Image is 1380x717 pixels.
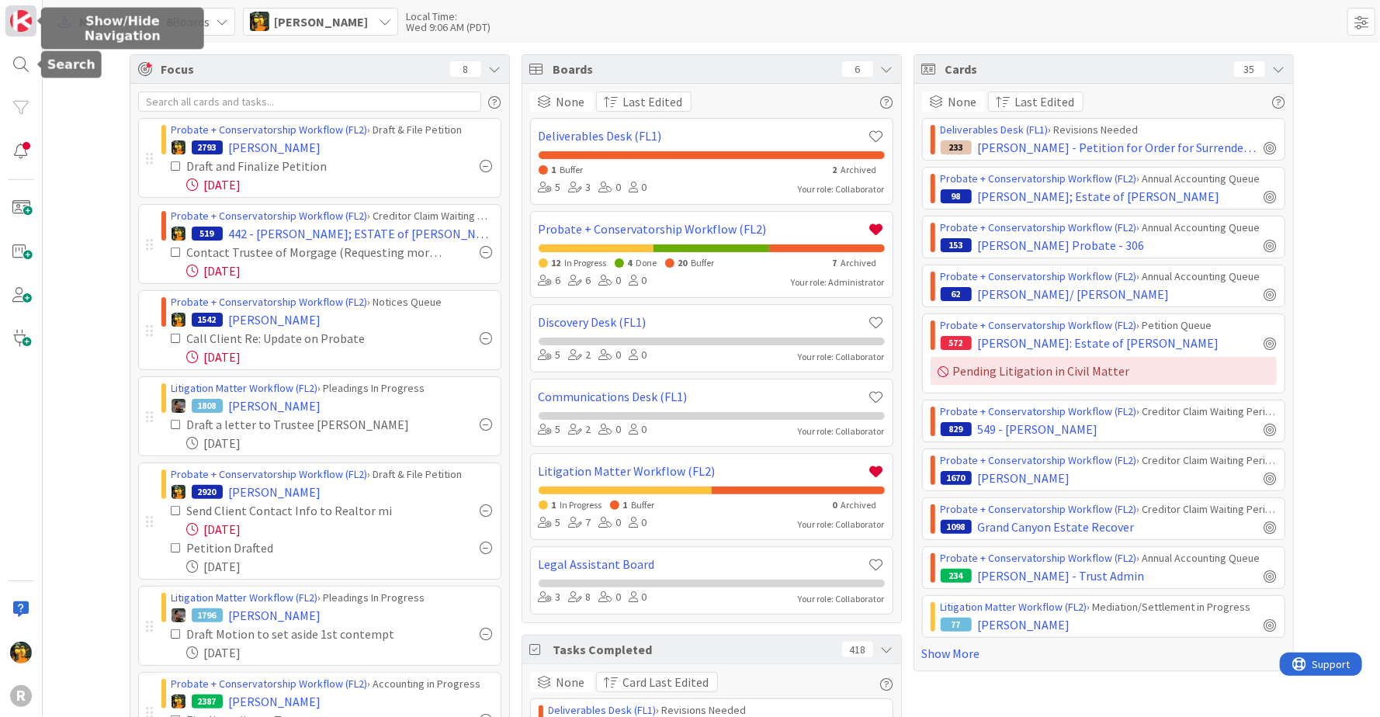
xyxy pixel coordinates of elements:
[978,615,1070,634] span: [PERSON_NAME]
[553,640,834,659] span: Tasks Completed
[539,514,561,532] div: 5
[978,138,1258,157] span: [PERSON_NAME] - Petition for Order for Surrender of Assets
[172,590,493,606] div: › Pleadings In Progress
[274,12,368,31] span: [PERSON_NAME]
[978,187,1220,206] span: [PERSON_NAME]; Estate of [PERSON_NAME]
[552,499,557,511] span: 1
[799,518,885,532] div: Your role: Collaborator
[941,471,972,485] div: 1670
[941,404,1137,418] a: Probate + Conservatorship Workflow (FL2)
[941,123,1049,137] a: Deliverables Desk (FL1)
[192,608,223,622] div: 1796
[941,452,1277,469] div: › Creditor Claim Waiting Period
[187,557,493,576] div: [DATE]
[187,643,493,662] div: [DATE]
[941,317,1277,334] div: › Petition Queue
[172,676,493,692] div: › Accounting in Progress
[623,92,683,111] span: Last Edited
[187,501,432,520] div: Send Client Contact Info to Realtor mi
[187,329,418,348] div: Call Client Re: Update on Probate
[941,336,972,350] div: 572
[833,257,837,268] span: 7
[841,257,877,268] span: Archived
[569,179,591,196] div: 3
[978,236,1145,255] span: [PERSON_NAME] Probate - 306
[792,275,885,289] div: Your role: Administrator
[10,642,32,663] img: MR
[539,272,561,289] div: 6
[552,257,561,268] span: 12
[172,294,493,310] div: › Notices Queue
[922,644,1285,663] a: Show More
[599,589,622,606] div: 0
[192,313,223,327] div: 1542
[187,262,493,280] div: [DATE]
[172,140,186,154] img: MR
[629,347,647,364] div: 0
[569,347,591,364] div: 2
[539,179,561,196] div: 5
[941,501,1277,518] div: › Creditor Claim Waiting Period
[941,269,1137,283] a: Probate + Conservatorship Workflow (FL2)
[187,625,433,643] div: Draft Motion to set aside 1st contempt
[187,434,493,452] div: [DATE]
[941,318,1137,332] a: Probate + Conservatorship Workflow (FL2)
[599,272,622,289] div: 0
[629,179,647,196] div: 0
[172,399,186,413] img: MW
[841,164,877,175] span: Archived
[599,421,622,438] div: 0
[229,692,321,711] span: [PERSON_NAME]
[172,122,493,138] div: › Draft & File Petition
[192,485,223,499] div: 2920
[941,550,1277,566] div: › Annual Accounting Queue
[549,703,657,717] a: Deliverables Desk (FL1)
[799,350,885,364] div: Your role: Collaborator
[172,694,186,708] img: MR
[632,499,655,511] span: Buffer
[941,551,1137,565] a: Probate + Conservatorship Workflow (FL2)
[833,499,837,511] span: 0
[172,381,318,395] a: Litigation Matter Workflow (FL2)
[941,220,1137,234] a: Probate + Conservatorship Workflow (FL2)
[229,483,321,501] span: [PERSON_NAME]
[569,421,591,438] div: 2
[229,397,321,415] span: [PERSON_NAME]
[229,606,321,625] span: [PERSON_NAME]
[941,502,1137,516] a: Probate + Conservatorship Workflow (FL2)
[978,566,1145,585] span: [PERSON_NAME] - Trust Admin
[172,313,186,327] img: MR
[539,387,869,406] a: Communications Desk (FL1)
[229,138,321,157] span: [PERSON_NAME]
[539,421,561,438] div: 5
[187,520,493,539] div: [DATE]
[799,182,885,196] div: Your role: Collaborator
[172,295,368,309] a: Probate + Conservatorship Workflow (FL2)
[172,467,368,481] a: Probate + Conservatorship Workflow (FL2)
[172,677,368,691] a: Probate + Conservatorship Workflow (FL2)
[941,238,972,252] div: 153
[539,313,869,331] a: Discovery Desk (FL1)
[406,11,491,22] div: Local Time:
[948,92,977,111] span: None
[941,171,1137,185] a: Probate + Conservatorship Workflow (FL2)
[941,599,1277,615] div: › Mediation/Settlement in Progress
[192,399,223,413] div: 1808
[941,189,972,203] div: 98
[192,694,223,708] div: 2387
[978,469,1070,487] span: [PERSON_NAME]
[941,600,1087,614] a: Litigation Matter Workflow (FL2)
[539,589,561,606] div: 3
[450,61,481,77] div: 8
[941,268,1277,285] div: › Annual Accounting Queue
[250,12,269,31] img: MR
[138,92,481,112] input: Search all cards and tasks...
[623,673,709,691] span: Card Last Edited
[623,499,628,511] span: 1
[33,2,71,21] span: Support
[842,642,873,657] div: 418
[833,164,837,175] span: 2
[569,514,591,532] div: 7
[988,92,1084,112] button: Last Edited
[799,592,885,606] div: Your role: Collaborator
